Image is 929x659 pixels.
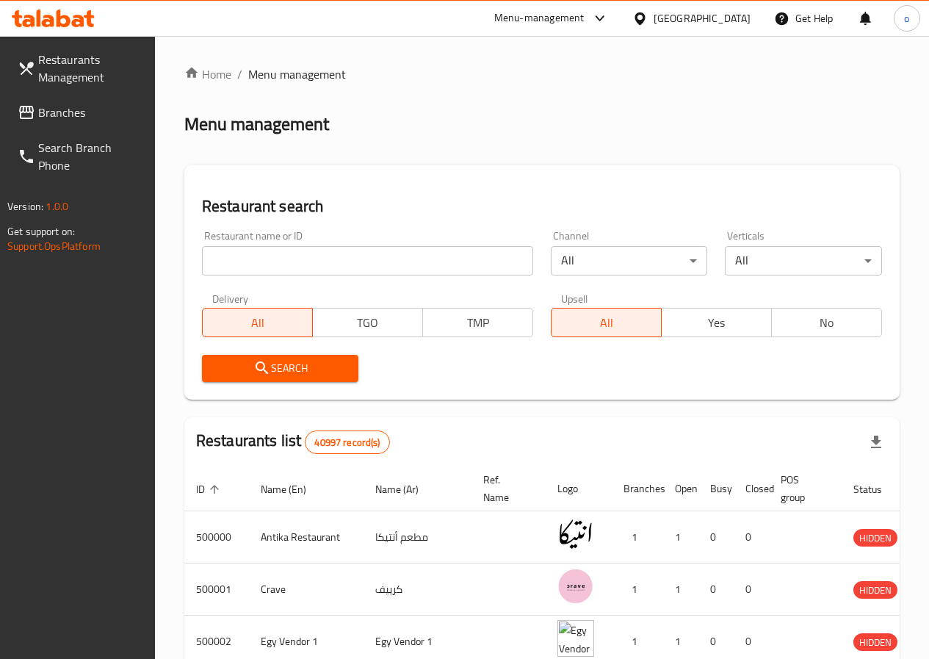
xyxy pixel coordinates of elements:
div: HIDDEN [853,633,897,651]
button: No [771,308,882,337]
h2: Restaurants list [196,430,390,454]
button: Search [202,355,359,382]
span: ID [196,480,224,498]
td: 0 [734,563,769,616]
span: Restaurants Management [38,51,143,86]
button: TMP [422,308,533,337]
span: HIDDEN [853,582,897,599]
a: Support.OpsPlatform [7,237,101,256]
div: Menu-management [494,10,585,27]
button: TGO [312,308,423,337]
th: Closed [734,467,769,511]
span: 40997 record(s) [306,436,388,450]
a: Search Branch Phone [6,130,155,183]
button: Yes [661,308,772,337]
label: Delivery [212,293,249,303]
button: All [551,308,662,337]
div: [GEOGRAPHIC_DATA] [654,10,751,26]
span: TMP [429,312,527,334]
a: Restaurants Management [6,42,155,95]
td: Crave [249,563,364,616]
span: Search [214,359,347,378]
img: Crave [557,568,594,605]
td: 1 [612,563,663,616]
li: / [237,65,242,83]
span: Yes [668,312,766,334]
th: Logo [546,467,612,511]
div: HIDDEN [853,581,897,599]
a: Home [184,65,231,83]
span: All [557,312,656,334]
span: TGO [319,312,417,334]
img: Egy Vendor 1 [557,620,594,657]
td: 0 [698,511,734,563]
td: 0 [698,563,734,616]
td: 1 [663,511,698,563]
span: Get support on: [7,222,75,241]
td: 500000 [184,511,249,563]
span: No [778,312,876,334]
span: Version: [7,197,43,216]
h2: Restaurant search [202,195,882,217]
td: Antika Restaurant [249,511,364,563]
span: Ref. Name [483,471,528,506]
td: 1 [612,511,663,563]
th: Branches [612,467,663,511]
img: Antika Restaurant [557,516,594,552]
span: Menu management [248,65,346,83]
th: Open [663,467,698,511]
nav: breadcrumb [184,65,900,83]
span: HIDDEN [853,530,897,547]
td: 1 [663,563,698,616]
input: Search for restaurant name or ID.. [202,246,533,276]
span: Status [853,480,901,498]
div: Total records count [305,431,389,454]
a: Branches [6,95,155,130]
span: POS group [781,471,824,506]
span: Name (Ar) [375,480,438,498]
div: Export file [858,425,894,460]
span: All [209,312,307,334]
td: 0 [734,511,769,563]
label: Upsell [561,293,588,303]
button: All [202,308,313,337]
span: HIDDEN [853,634,897,651]
div: All [551,246,708,276]
span: 1.0.0 [46,197,68,216]
td: 500001 [184,563,249,616]
div: HIDDEN [853,529,897,547]
span: o [904,10,909,26]
th: Busy [698,467,734,511]
span: Search Branch Phone [38,139,143,174]
td: كرييف [364,563,471,616]
td: مطعم أنتيكا [364,511,471,563]
div: All [725,246,882,276]
h2: Menu management [184,112,329,136]
span: Branches [38,104,143,121]
span: Name (En) [261,480,325,498]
